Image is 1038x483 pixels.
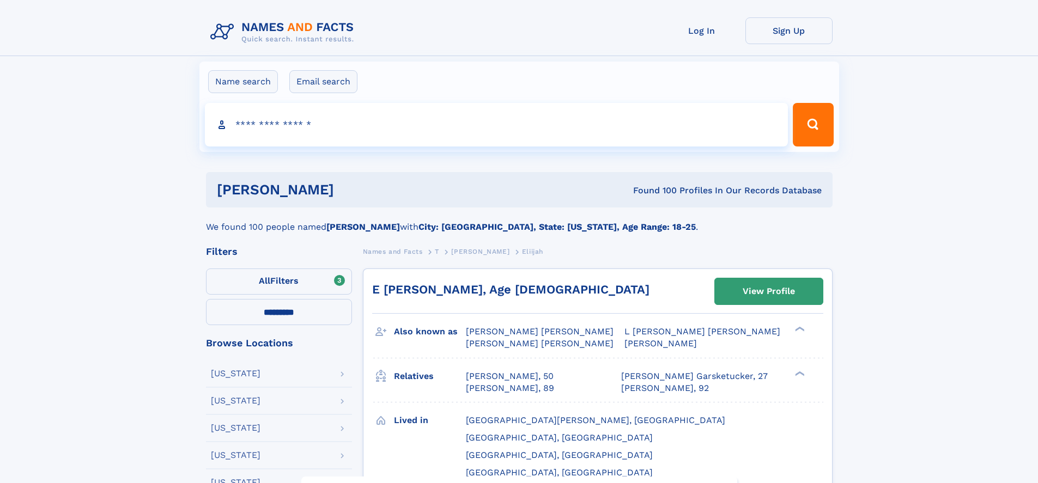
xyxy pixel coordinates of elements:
[466,382,554,394] a: [PERSON_NAME], 89
[394,322,466,341] h3: Also known as
[466,432,653,443] span: [GEOGRAPHIC_DATA], [GEOGRAPHIC_DATA]
[466,415,725,425] span: [GEOGRAPHIC_DATA][PERSON_NAME], [GEOGRAPHIC_DATA]
[745,17,833,44] a: Sign Up
[211,369,260,378] div: [US_STATE]
[372,283,649,296] a: E [PERSON_NAME], Age [DEMOGRAPHIC_DATA]
[211,396,260,405] div: [US_STATE]
[466,370,554,382] a: [PERSON_NAME], 50
[206,207,833,234] div: We found 100 people named with .
[621,382,709,394] a: [PERSON_NAME], 92
[793,103,833,146] button: Search Button
[522,248,543,255] span: Eliijah
[363,244,423,258] a: Names and Facts
[435,244,439,258] a: T
[792,326,805,333] div: ❯
[624,338,697,349] span: [PERSON_NAME]
[418,222,696,232] b: City: [GEOGRAPHIC_DATA], State: [US_STATE], Age Range: 18-25
[326,222,400,232] b: [PERSON_NAME]
[217,183,484,197] h1: [PERSON_NAME]
[206,247,352,256] div: Filters
[206,268,352,295] label: Filters
[435,248,439,255] span: T
[211,451,260,460] div: [US_STATE]
[211,424,260,432] div: [US_STATE]
[621,370,768,382] a: [PERSON_NAME] Garsketucker, 27
[259,276,270,286] span: All
[466,467,653,478] span: [GEOGRAPHIC_DATA], [GEOGRAPHIC_DATA]
[743,279,795,304] div: View Profile
[289,70,357,93] label: Email search
[624,326,780,337] span: L [PERSON_NAME] [PERSON_NAME]
[451,244,509,258] a: [PERSON_NAME]
[658,17,745,44] a: Log In
[483,185,822,197] div: Found 100 Profiles In Our Records Database
[466,450,653,460] span: [GEOGRAPHIC_DATA], [GEOGRAPHIC_DATA]
[715,278,823,304] a: View Profile
[466,338,614,349] span: [PERSON_NAME] [PERSON_NAME]
[394,411,466,430] h3: Lived in
[792,370,805,377] div: ❯
[394,367,466,386] h3: Relatives
[208,70,278,93] label: Name search
[466,326,614,337] span: [PERSON_NAME] [PERSON_NAME]
[206,17,363,47] img: Logo Names and Facts
[451,248,509,255] span: [PERSON_NAME]
[205,103,788,146] input: search input
[206,338,352,348] div: Browse Locations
